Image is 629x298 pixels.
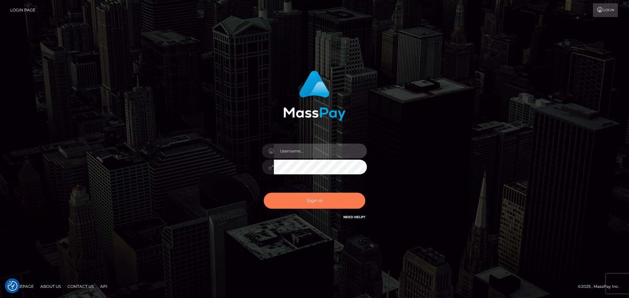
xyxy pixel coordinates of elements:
a: Homepage [7,281,36,291]
div: © 2025 , MassPay Inc. [578,283,624,290]
img: MassPay Login [283,71,346,121]
button: Sign in [264,193,365,209]
a: Login Page [10,3,35,17]
a: Contact Us [65,281,96,291]
a: Need Help? [343,215,365,219]
a: Login [593,3,618,17]
a: About Us [38,281,64,291]
a: API [98,281,110,291]
input: Username... [274,144,367,158]
img: Revisit consent button [8,281,17,291]
button: Consent Preferences [8,281,17,291]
